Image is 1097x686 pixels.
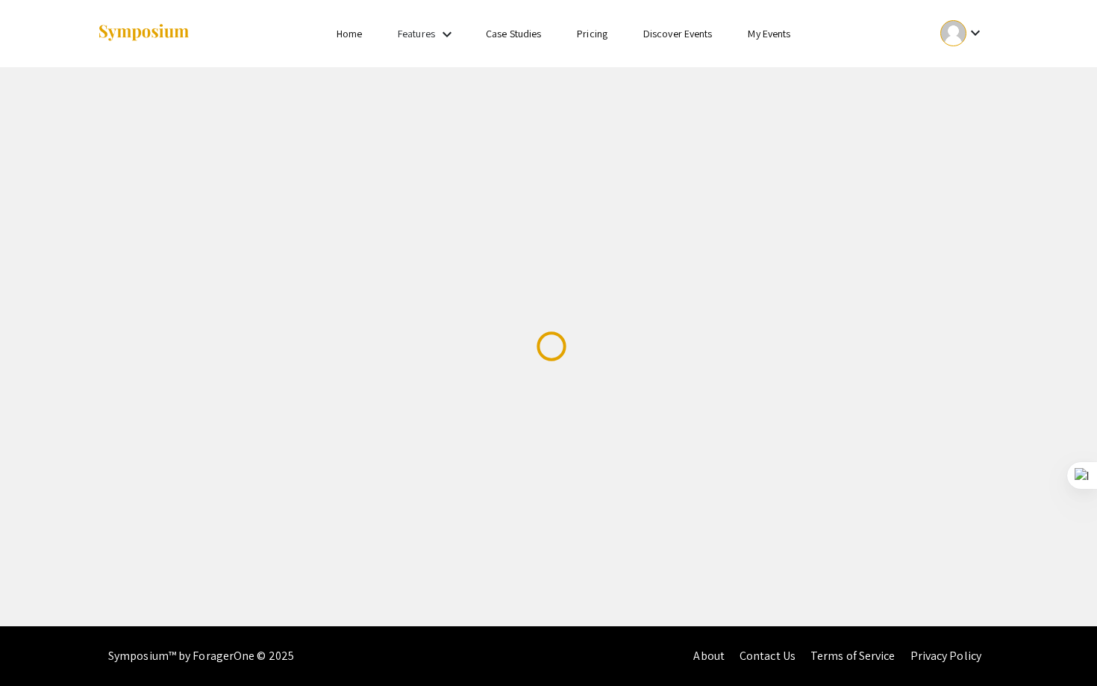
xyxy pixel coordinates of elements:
a: Terms of Service [810,648,896,664]
button: Expand account dropdown [925,16,1000,50]
a: Contact Us [740,648,796,664]
mat-icon: Expand account dropdown [966,24,984,42]
a: Features [398,27,435,40]
a: Discover Events [643,27,713,40]
a: Privacy Policy [910,648,981,664]
a: Case Studies [486,27,541,40]
a: My Events [748,27,790,40]
a: Home [337,27,362,40]
a: About [693,648,725,664]
a: Pricing [577,27,607,40]
mat-icon: Expand Features list [438,25,456,43]
div: Symposium™ by ForagerOne © 2025 [108,626,294,686]
img: Symposium by ForagerOne [97,23,190,43]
